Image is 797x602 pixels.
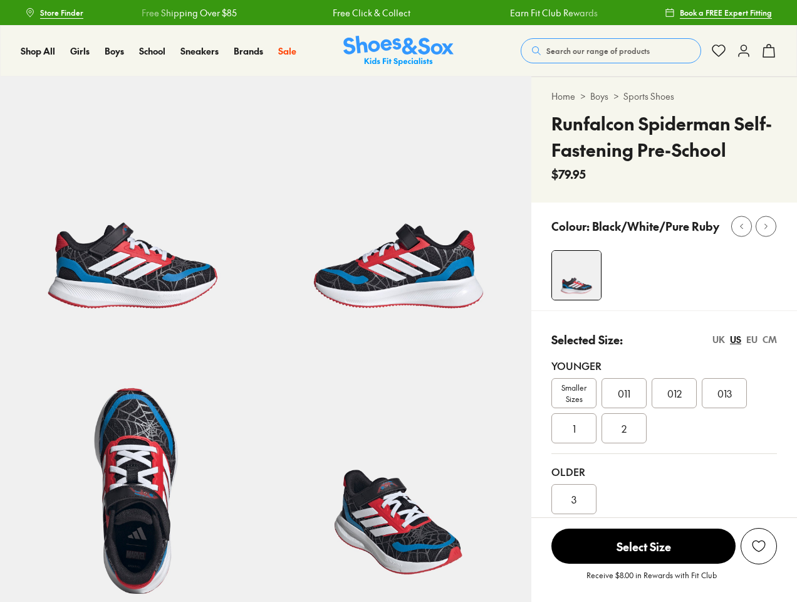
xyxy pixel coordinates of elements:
[618,386,630,401] span: 011
[141,6,236,19] a: Free Shipping Over $85
[573,421,576,436] span: 1
[551,110,777,163] h4: Runfalcon Spiderman Self-Fastening Pre-School
[70,45,90,57] span: Girls
[278,45,296,57] span: Sale
[551,358,777,373] div: Younger
[278,45,296,58] a: Sale
[590,90,608,103] a: Boys
[741,528,777,564] button: Add to Wishlist
[712,333,725,346] div: UK
[139,45,165,57] span: School
[730,333,741,346] div: US
[70,45,90,58] a: Girls
[551,90,777,103] div: > >
[551,90,575,103] a: Home
[180,45,219,58] a: Sneakers
[746,333,758,346] div: EU
[180,45,219,57] span: Sneakers
[21,45,55,58] a: Shop All
[665,1,772,24] a: Book a FREE Expert Fitting
[509,6,596,19] a: Earn Fit Club Rewards
[571,492,576,507] span: 3
[40,7,83,18] span: Store Finder
[551,218,590,235] p: Colour:
[586,569,717,592] p: Receive $8.00 in Rewards with Fit Club
[234,45,263,58] a: Brands
[551,331,623,348] p: Selected Size:
[551,529,736,564] span: Select Size
[592,218,719,235] p: Black/White/Pure Ruby
[667,386,682,401] span: 012
[25,1,83,24] a: Store Finder
[680,7,772,18] span: Book a FREE Expert Fitting
[139,45,165,58] a: School
[552,251,601,300] img: 4-547290_1
[623,90,674,103] a: Sports Shoes
[622,421,627,436] span: 2
[763,333,777,346] div: CM
[343,36,454,66] a: Shoes & Sox
[21,45,55,57] span: Shop All
[234,45,263,57] span: Brands
[717,386,732,401] span: 013
[551,464,777,479] div: Older
[551,528,736,564] button: Select Size
[105,45,124,57] span: Boys
[551,166,586,182] span: $79.95
[105,45,124,58] a: Boys
[546,45,650,56] span: Search our range of products
[332,6,410,19] a: Free Click & Collect
[266,77,531,342] img: 5-547291_1
[343,36,454,66] img: SNS_Logo_Responsive.svg
[552,382,596,404] span: Smaller Sizes
[521,38,701,63] button: Search our range of products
